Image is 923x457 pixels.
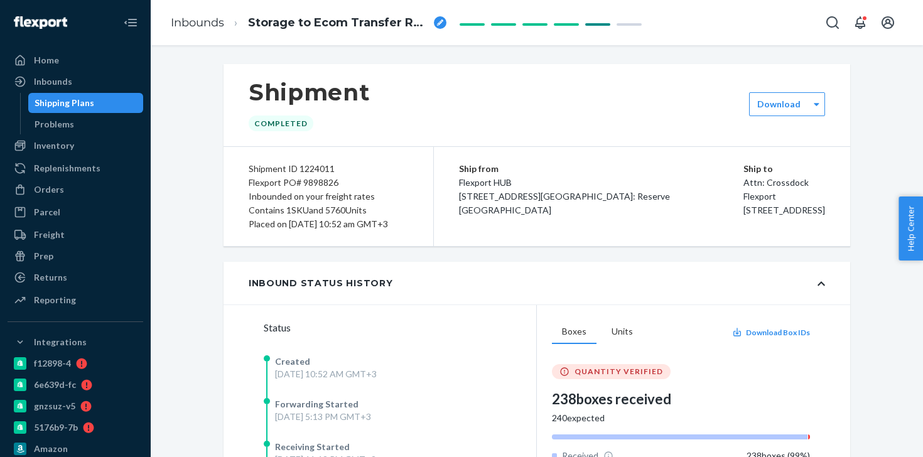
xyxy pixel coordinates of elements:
span: Storage to Ecom Transfer RPAAZNIOSADBD [248,15,429,31]
a: Returns [8,267,143,288]
div: Inbounds [34,75,72,88]
a: Replenishments [8,158,143,178]
button: Units [602,320,643,344]
div: Contains 1 SKU and 5760 Units [249,203,408,217]
p: Ship to [743,162,825,176]
div: f12898-4 [34,357,71,370]
span: QUANTITY VERIFIED [575,367,663,377]
div: Freight [34,228,65,241]
button: Download Box IDs [732,327,810,338]
a: Orders [8,180,143,200]
p: Attn: Crossdock [743,176,825,190]
a: Inbounds [171,16,224,30]
a: Reporting [8,290,143,310]
div: Flexport PO# 9898826 [249,176,408,190]
div: 5176b9-7b [34,421,78,434]
div: 240 expected [552,412,810,424]
button: Integrations [8,332,143,352]
a: Problems [28,114,144,134]
button: Open notifications [848,10,873,35]
div: Home [34,54,59,67]
span: Forwarding Started [275,399,359,409]
a: f12898-4 [8,353,143,374]
button: Close Navigation [118,10,143,35]
div: Status [264,320,536,335]
div: Shipping Plans [35,97,94,109]
div: 6e639d-fc [34,379,76,391]
div: Placed on [DATE] 10:52 am GMT+3 [249,217,408,231]
div: Inbound Status History [249,277,392,289]
span: Receiving Started [275,441,350,452]
button: Boxes [552,320,596,344]
label: Download [757,98,801,110]
p: Flexport [743,190,825,203]
a: Shipping Plans [28,93,144,113]
div: 238 boxes received [552,389,810,409]
div: Returns [34,271,67,284]
span: Flexport HUB [STREET_ADDRESS][GEOGRAPHIC_DATA]: Reserve [GEOGRAPHIC_DATA] [459,177,670,215]
div: Prep [34,250,53,262]
div: Parcel [34,206,60,218]
a: 5176b9-7b [8,417,143,438]
a: Inbounds [8,72,143,92]
span: [STREET_ADDRESS] [743,205,825,215]
div: gnzsuz-v5 [34,400,75,412]
div: Integrations [34,336,87,348]
div: Amazon [34,443,68,455]
div: Replenishments [34,162,100,175]
div: Reporting [34,294,76,306]
div: Inventory [34,139,74,152]
div: Inbounded on your freight rates [249,190,408,203]
div: Orders [34,183,64,196]
a: Inventory [8,136,143,156]
a: Parcel [8,202,143,222]
span: Created [275,356,310,367]
a: gnzsuz-v5 [8,396,143,416]
div: [DATE] 10:52 AM GMT+3 [275,368,377,380]
button: Help Center [899,196,923,261]
img: Flexport logo [14,16,67,29]
button: Open Search Box [820,10,845,35]
p: Ship from [459,162,743,176]
a: Home [8,50,143,70]
a: Freight [8,225,143,245]
div: [DATE] 5:13 PM GMT+3 [275,411,371,423]
ol: breadcrumbs [161,4,456,41]
div: Shipment ID 1224011 [249,162,408,176]
h1: Shipment [249,79,370,105]
div: Problems [35,118,74,131]
button: Open account menu [875,10,900,35]
div: Completed [249,116,313,131]
a: Prep [8,246,143,266]
a: 6e639d-fc [8,375,143,395]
